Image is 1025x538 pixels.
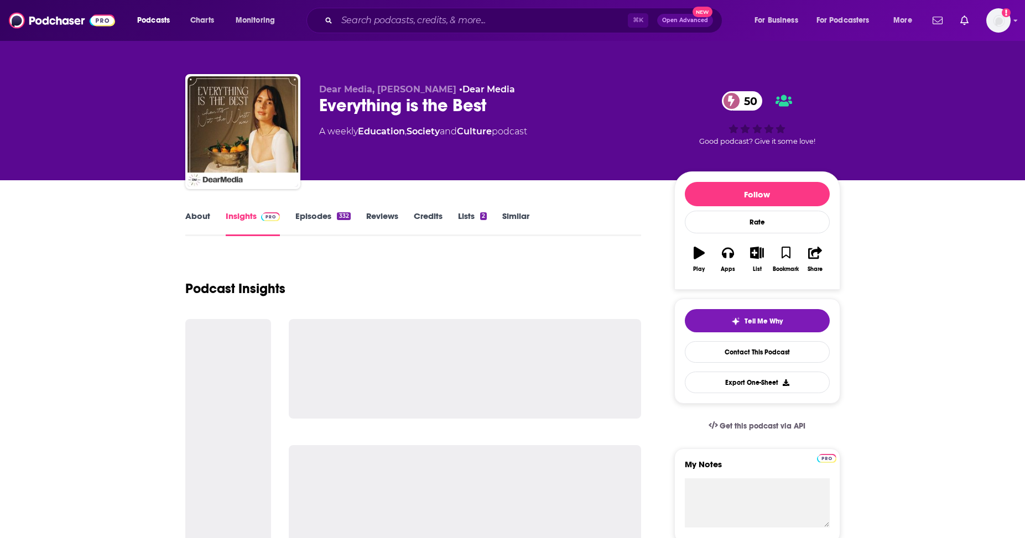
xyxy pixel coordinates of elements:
a: Society [407,126,440,137]
div: Apps [721,266,735,273]
a: Get this podcast via API [700,412,815,440]
label: My Notes [685,459,830,478]
button: List [742,239,771,279]
span: , [405,126,407,137]
span: Dear Media, [PERSON_NAME] [319,84,456,95]
div: List [753,266,762,273]
span: Logged in as RobynHayley [986,8,1011,33]
span: For Business [755,13,798,28]
a: Culture [457,126,492,137]
a: Education [358,126,405,137]
span: Get this podcast via API [720,421,805,431]
div: Bookmark [773,266,799,273]
span: Open Advanced [662,18,708,23]
img: Podchaser - Follow, Share and Rate Podcasts [9,10,115,31]
a: Credits [414,211,443,236]
a: Similar [502,211,529,236]
button: open menu [809,12,886,29]
h1: Podcast Insights [185,280,285,297]
a: Lists2 [458,211,487,236]
div: 2 [480,212,487,220]
button: open menu [228,12,289,29]
div: 50Good podcast? Give it some love! [674,84,840,153]
button: Share [800,239,829,279]
span: Podcasts [137,13,170,28]
button: Apps [714,239,742,279]
a: Charts [183,12,221,29]
button: open menu [886,12,926,29]
button: Play [685,239,714,279]
span: • [459,84,515,95]
button: Open AdvancedNew [657,14,713,27]
button: open menu [129,12,184,29]
button: Bookmark [772,239,800,279]
a: Dear Media [462,84,515,95]
div: 332 [337,212,350,220]
div: Search podcasts, credits, & more... [317,8,733,33]
button: tell me why sparkleTell Me Why [685,309,830,332]
button: open menu [747,12,812,29]
span: Monitoring [236,13,275,28]
div: Play [693,266,705,273]
a: Episodes332 [295,211,350,236]
button: Follow [685,182,830,206]
div: Share [808,266,823,273]
img: Podchaser Pro [261,212,280,221]
a: Contact This Podcast [685,341,830,363]
img: tell me why sparkle [731,317,740,326]
span: Tell Me Why [745,317,783,326]
button: Export One-Sheet [685,372,830,393]
a: InsightsPodchaser Pro [226,211,280,236]
button: Show profile menu [986,8,1011,33]
span: Good podcast? Give it some love! [699,137,815,145]
img: Podchaser Pro [817,454,836,463]
span: New [693,7,712,17]
a: Reviews [366,211,398,236]
img: User Profile [986,8,1011,33]
a: 50 [722,91,763,111]
span: ⌘ K [628,13,648,28]
span: 50 [733,91,763,111]
span: and [440,126,457,137]
input: Search podcasts, credits, & more... [337,12,628,29]
a: Show notifications dropdown [956,11,973,30]
a: Pro website [817,452,836,463]
div: A weekly podcast [319,125,527,138]
svg: Add a profile image [1002,8,1011,17]
span: Charts [190,13,214,28]
a: Show notifications dropdown [928,11,947,30]
a: About [185,211,210,236]
img: Everything is the Best [188,76,298,187]
span: More [893,13,912,28]
div: Rate [685,211,830,233]
span: For Podcasters [816,13,870,28]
